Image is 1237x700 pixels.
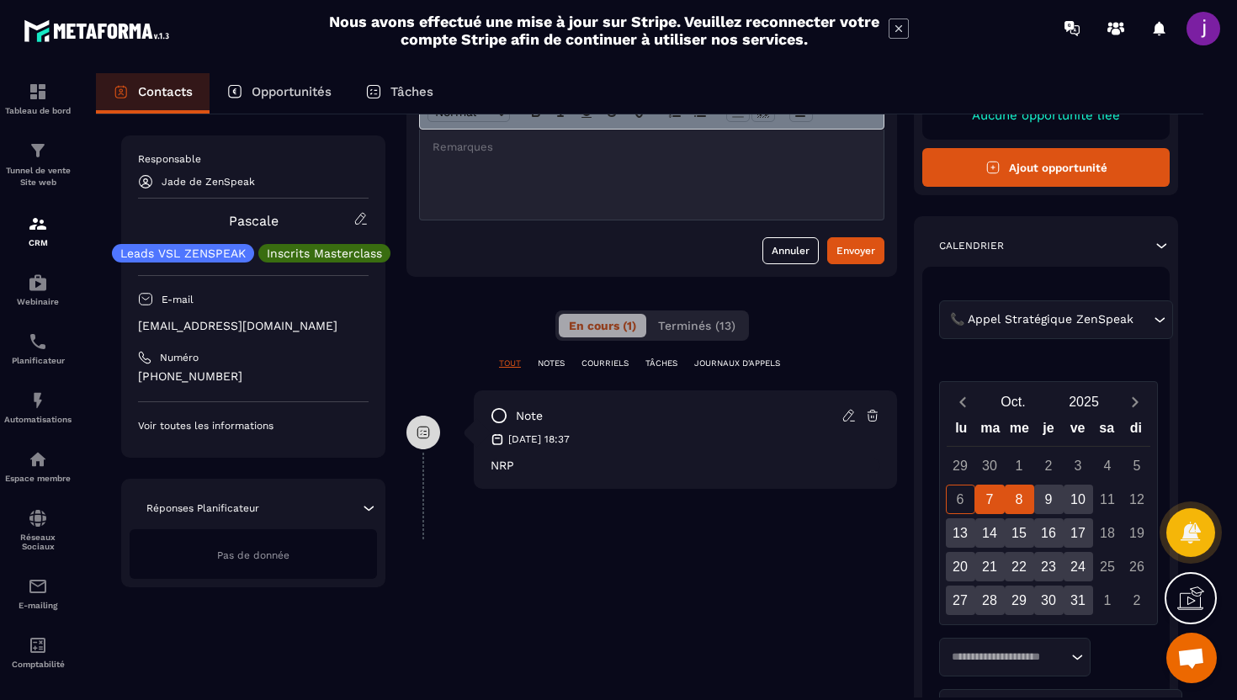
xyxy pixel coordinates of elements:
p: Inscrits Masterclass [267,247,382,259]
p: Calendrier [939,239,1004,252]
div: 22 [1005,552,1034,581]
div: 20 [946,552,975,581]
div: 25 [1093,552,1123,581]
p: Automatisations [4,415,72,424]
p: Tableau de bord [4,106,72,115]
div: 21 [975,552,1005,581]
p: Leads VSL ZENSPEAK [120,247,246,259]
p: Numéro [160,351,199,364]
div: 27 [946,586,975,615]
p: [EMAIL_ADDRESS][DOMAIN_NAME] [138,318,369,334]
img: automations [28,390,48,411]
div: Ouvrir le chat [1166,633,1217,683]
p: E-mail [162,293,194,306]
button: Terminés (13) [648,314,746,337]
p: Planificateur [4,356,72,365]
div: 16 [1034,518,1064,548]
div: 18 [1093,518,1123,548]
img: accountant [28,635,48,655]
div: 2 [1034,451,1064,480]
div: 30 [975,451,1005,480]
div: 2 [1123,586,1152,615]
p: COURRIELS [581,358,629,369]
img: logo [24,15,175,46]
p: Réponses Planificateur [146,501,259,515]
div: ve [1063,416,1092,446]
h2: Nous avons effectué une mise à jour sur Stripe. Veuillez reconnecter votre compte Stripe afin de ... [328,13,880,48]
div: 23 [1034,552,1064,581]
button: Envoyer [827,237,884,264]
p: Tâches [390,84,433,99]
span: 📞 Appel Stratégique ZenSpeak [946,310,1137,329]
div: 17 [1064,518,1093,548]
a: Contacts [96,73,210,114]
p: Webinaire [4,297,72,306]
p: TOUT [499,358,521,369]
img: scheduler [28,331,48,352]
div: Calendar wrapper [947,416,1150,615]
div: 7 [975,485,1005,514]
a: formationformationTableau de bord [4,69,72,128]
button: En cours (1) [559,314,646,337]
div: Envoyer [836,242,875,259]
p: CRM [4,238,72,247]
a: social-networksocial-networkRéseaux Sociaux [4,496,72,564]
div: je [1034,416,1064,446]
img: formation [28,82,48,102]
button: Open years overlay [1049,387,1119,416]
a: Opportunités [210,73,348,114]
input: Search for option [1137,310,1149,329]
img: formation [28,214,48,234]
div: Search for option [939,300,1173,339]
div: 14 [975,518,1005,548]
div: di [1121,416,1150,446]
a: schedulerschedulerPlanificateur [4,319,72,378]
div: 11 [1093,485,1123,514]
p: Opportunités [252,84,332,99]
div: 31 [1064,586,1093,615]
a: automationsautomationsAutomatisations [4,378,72,437]
a: Tâches [348,73,450,114]
span: Terminés (13) [658,319,735,332]
p: Contacts [138,84,193,99]
p: Tunnel de vente Site web [4,165,72,188]
span: En cours (1) [569,319,636,332]
p: Comptabilité [4,660,72,669]
p: JOURNAUX D'APPELS [694,358,780,369]
div: 29 [1005,586,1034,615]
button: Next month [1119,390,1150,413]
p: NOTES [538,358,565,369]
div: ma [976,416,1006,446]
input: Search for option [946,649,1067,666]
p: TÂCHES [645,358,677,369]
div: 1 [1005,451,1034,480]
p: note [516,408,543,424]
div: 13 [946,518,975,548]
div: 30 [1034,586,1064,615]
a: accountantaccountantComptabilité [4,623,72,681]
div: 12 [1123,485,1152,514]
div: 10 [1064,485,1093,514]
a: formationformationTunnel de vente Site web [4,128,72,201]
p: [DATE] 18:37 [508,432,570,446]
div: 26 [1123,552,1152,581]
div: 9 [1034,485,1064,514]
span: Pas de donnée [217,549,289,561]
div: 4 [1093,451,1123,480]
div: 5 [1123,451,1152,480]
div: 3 [1064,451,1093,480]
img: automations [28,449,48,469]
p: Réseaux Sociaux [4,533,72,551]
div: 24 [1064,552,1093,581]
div: Calendar days [947,451,1150,615]
p: Espace membre [4,474,72,483]
button: Open months overlay [978,387,1049,416]
p: NRP [491,459,880,472]
img: automations [28,273,48,293]
img: formation [28,141,48,161]
button: Annuler [762,237,819,264]
div: 29 [946,451,975,480]
div: 1 [1093,586,1123,615]
p: Responsable [138,152,369,166]
button: Previous month [947,390,978,413]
